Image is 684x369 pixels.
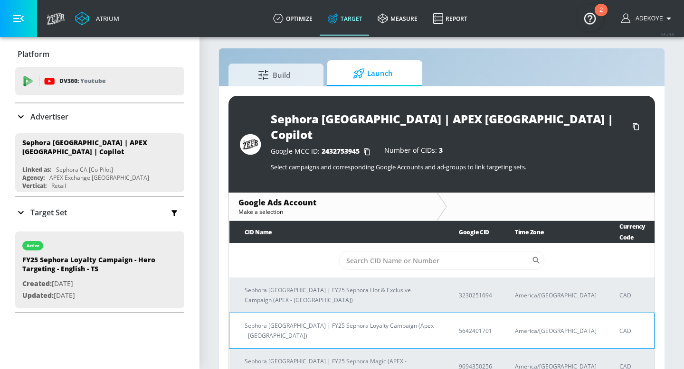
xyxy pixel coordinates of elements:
p: DV360: [59,76,105,86]
p: Sephora [GEOGRAPHIC_DATA] | FY25 Sephora Loyalty Campaign (Apex - [GEOGRAPHIC_DATA]) [245,321,436,341]
p: Youtube [80,76,105,86]
div: Sephora CA [Co-Pilot] [56,166,113,174]
div: Retail [51,182,66,190]
div: Google Ads AccountMake a selection [229,193,437,221]
p: Platform [18,49,49,59]
div: Sephora [GEOGRAPHIC_DATA] | APEX [GEOGRAPHIC_DATA] | Copilot [271,111,628,142]
div: Vertical: [22,182,47,190]
th: Time Zone [500,221,604,243]
a: optimize [266,1,320,36]
div: Atrium [92,14,119,23]
div: 2 [599,10,603,22]
div: Make a selection [238,208,427,216]
span: v 4.24.0 [661,31,674,37]
div: active [27,243,39,248]
div: Number of CIDs: [384,147,443,157]
div: Advertiser [15,103,184,130]
div: Sephora [GEOGRAPHIC_DATA] | APEX [GEOGRAPHIC_DATA] | CopilotLinked as:Sephora CA [Co-Pilot]Agency... [15,133,184,192]
div: activeFY25 Sephora Loyalty Campaign - Hero Targeting - English - TSCreated:[DATE]Updated:[DATE] [15,231,184,308]
a: Report [425,1,475,36]
p: CAD [619,290,646,300]
span: Build [238,64,310,86]
span: Updated: [22,291,54,300]
button: Adekoye [621,13,674,24]
div: Search CID Name or Number [339,251,544,270]
th: CID Name [229,221,444,243]
p: CAD [619,326,646,336]
p: Sephora [GEOGRAPHIC_DATA] | FY25 Sephora Hot & Exclusive Campaign (APEX - [GEOGRAPHIC_DATA]) [245,285,437,305]
p: America/[GEOGRAPHIC_DATA] [515,326,597,336]
a: Target [320,1,370,36]
span: login as: adekoye.oladapo@zefr.com [632,15,663,22]
p: Advertiser [30,111,68,122]
span: 3 [439,146,443,155]
span: Created: [22,279,52,288]
a: measure [370,1,425,36]
p: Target Set [30,207,67,218]
div: Target Set [15,197,184,228]
div: DV360: Youtube [15,67,184,95]
p: Select campaigns and corresponding Google Accounts and ad-groups to link targeting sets. [271,163,644,171]
div: Sephora [GEOGRAPHIC_DATA] | APEX [GEOGRAPHIC_DATA] | Copilot [22,138,169,156]
div: FY25 Sephora Loyalty Campaign - Hero Targeting - English - TS [22,255,155,278]
input: Search CID Name or Number [339,251,532,270]
p: 5642401701 [459,326,492,336]
th: Google CID [444,221,500,243]
span: 2432753945 [322,147,360,156]
button: Open Resource Center, 2 new notifications [577,5,603,31]
div: Google Ads Account [238,197,427,208]
a: Atrium [75,11,119,26]
p: America/[GEOGRAPHIC_DATA] [515,290,597,300]
p: [DATE] [22,290,155,302]
div: Google MCC ID: [271,147,375,157]
div: Agency: [22,174,45,182]
div: Platform [15,41,184,67]
span: Launch [337,62,409,85]
div: Linked as: [22,166,51,174]
p: [DATE] [22,278,155,290]
div: APEX Exchange [GEOGRAPHIC_DATA] [49,174,149,182]
th: Currency Code [604,221,654,243]
p: 3230251694 [459,290,492,300]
